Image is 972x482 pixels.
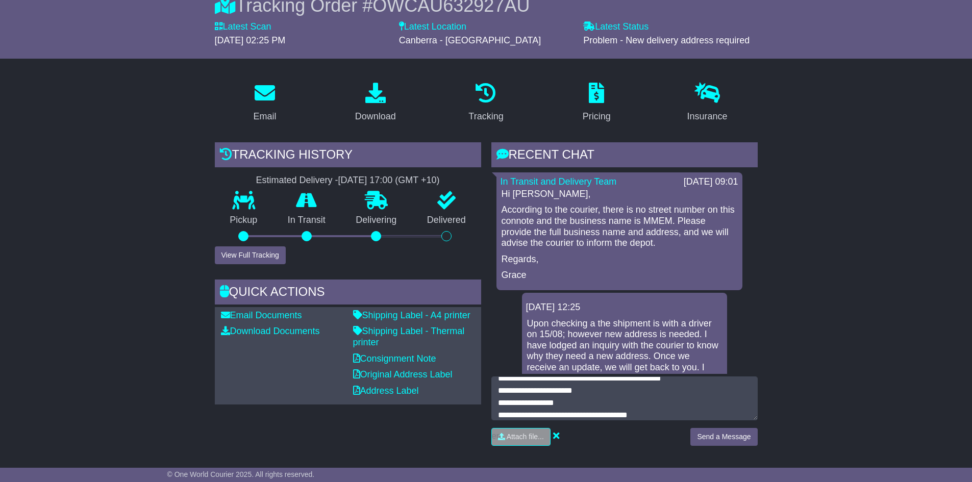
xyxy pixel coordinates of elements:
div: Email [253,110,276,123]
p: According to the courier, there is no street number on this connote and the business name is MMEM... [502,205,737,248]
a: Address Label [353,386,419,396]
a: Email Documents [221,310,302,320]
div: Download [355,110,396,123]
div: Tracking [468,110,503,123]
span: © One World Courier 2025. All rights reserved. [167,470,315,478]
div: Tracking history [215,142,481,170]
span: [DATE] 02:25 PM [215,35,286,45]
span: Problem - New delivery address required [583,35,750,45]
div: Estimated Delivery - [215,175,481,186]
div: Quick Actions [215,280,481,307]
div: [DATE] 17:00 (GMT +10) [338,175,440,186]
p: Hi [PERSON_NAME], [502,189,737,200]
a: Insurance [681,79,734,127]
a: Consignment Note [353,353,436,364]
button: View Full Tracking [215,246,286,264]
div: [DATE] 09:01 [684,176,738,188]
p: Delivered [412,215,481,226]
p: Upon checking a the shipment is with a driver on 15/08; however new address is needed. I have lod... [527,318,722,395]
label: Latest Scan [215,21,271,33]
div: [DATE] 12:25 [526,302,723,313]
a: Shipping Label - Thermal printer [353,326,465,347]
label: Latest Status [583,21,649,33]
p: Delivering [341,215,412,226]
div: Insurance [687,110,728,123]
a: Download Documents [221,326,320,336]
p: Regards, [502,254,737,265]
a: In Transit and Delivery Team [501,176,617,187]
label: Latest Location [399,21,466,33]
a: Download [348,79,403,127]
a: Shipping Label - A4 printer [353,310,470,320]
p: Pickup [215,215,273,226]
button: Send a Message [690,428,757,446]
a: Tracking [462,79,510,127]
a: Original Address Label [353,369,453,379]
a: Pricing [576,79,617,127]
div: RECENT CHAT [491,142,758,170]
p: Grace [502,270,737,281]
div: Pricing [583,110,611,123]
span: Canberra - [GEOGRAPHIC_DATA] [399,35,541,45]
a: Email [246,79,283,127]
p: In Transit [272,215,341,226]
